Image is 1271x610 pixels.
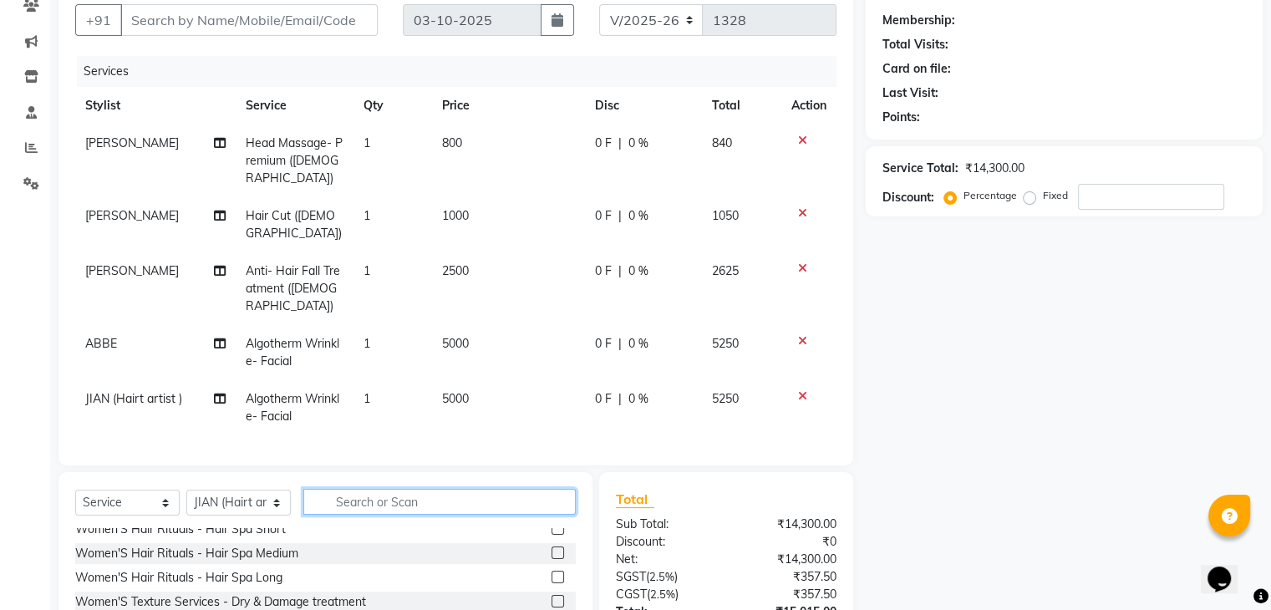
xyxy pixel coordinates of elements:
[364,135,370,150] span: 1
[781,87,836,125] th: Action
[442,208,469,223] span: 1000
[246,391,339,424] span: Algotherm Wrinkle- Facial
[364,336,370,351] span: 1
[882,84,938,102] div: Last Visit:
[882,12,955,29] div: Membership:
[85,336,117,351] span: ABBE
[702,87,781,125] th: Total
[75,569,282,587] div: Women'S Hair Rituals - Hair Spa Long
[712,336,739,351] span: 5250
[649,570,674,583] span: 2.5%
[442,135,462,150] span: 800
[882,189,934,206] div: Discount:
[603,568,726,586] div: ( )
[85,263,179,278] span: [PERSON_NAME]
[75,521,286,538] div: Women'S Hair Rituals - Hair Spa Short
[120,4,378,36] input: Search by Name/Mobile/Email/Code
[712,391,739,406] span: 5250
[85,391,182,406] span: JIAN (Hairt artist )
[442,391,469,406] span: 5000
[603,516,726,533] div: Sub Total:
[628,207,648,225] span: 0 %
[595,390,612,408] span: 0 F
[616,491,654,508] span: Total
[303,489,576,515] input: Search or Scan
[882,60,951,78] div: Card on file:
[246,263,340,313] span: Anti- Hair Fall Treatment ([DEMOGRAPHIC_DATA])
[882,36,948,53] div: Total Visits:
[726,586,849,603] div: ₹357.50
[75,87,236,125] th: Stylist
[628,135,648,152] span: 0 %
[712,135,732,150] span: 840
[595,207,612,225] span: 0 F
[364,263,370,278] span: 1
[882,160,958,177] div: Service Total:
[75,4,122,36] button: +91
[618,207,622,225] span: |
[595,262,612,280] span: 0 F
[726,568,849,586] div: ₹357.50
[77,56,849,87] div: Services
[616,587,647,602] span: CGST
[965,160,1024,177] div: ₹14,300.00
[628,335,648,353] span: 0 %
[1043,188,1068,203] label: Fixed
[246,208,342,241] span: Hair Cut ([DEMOGRAPHIC_DATA])
[963,188,1017,203] label: Percentage
[364,391,370,406] span: 1
[603,586,726,603] div: ( )
[442,263,469,278] span: 2500
[585,87,702,125] th: Disc
[353,87,432,125] th: Qty
[628,262,648,280] span: 0 %
[432,87,585,125] th: Price
[364,208,370,223] span: 1
[246,336,339,369] span: Algotherm Wrinkle- Facial
[246,135,343,186] span: Head Massage- Premium ([DEMOGRAPHIC_DATA])
[616,569,646,584] span: SGST
[442,336,469,351] span: 5000
[595,135,612,152] span: 0 F
[603,551,726,568] div: Net:
[726,533,849,551] div: ₹0
[603,533,726,551] div: Discount:
[236,87,353,125] th: Service
[712,263,739,278] span: 2625
[1201,543,1254,593] iframe: chat widget
[650,587,675,601] span: 2.5%
[85,135,179,150] span: [PERSON_NAME]
[75,545,298,562] div: Women'S Hair Rituals - Hair Spa Medium
[85,208,179,223] span: [PERSON_NAME]
[595,335,612,353] span: 0 F
[618,390,622,408] span: |
[618,335,622,353] span: |
[726,516,849,533] div: ₹14,300.00
[618,262,622,280] span: |
[882,109,920,126] div: Points:
[712,208,739,223] span: 1050
[628,390,648,408] span: 0 %
[726,551,849,568] div: ₹14,300.00
[618,135,622,152] span: |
